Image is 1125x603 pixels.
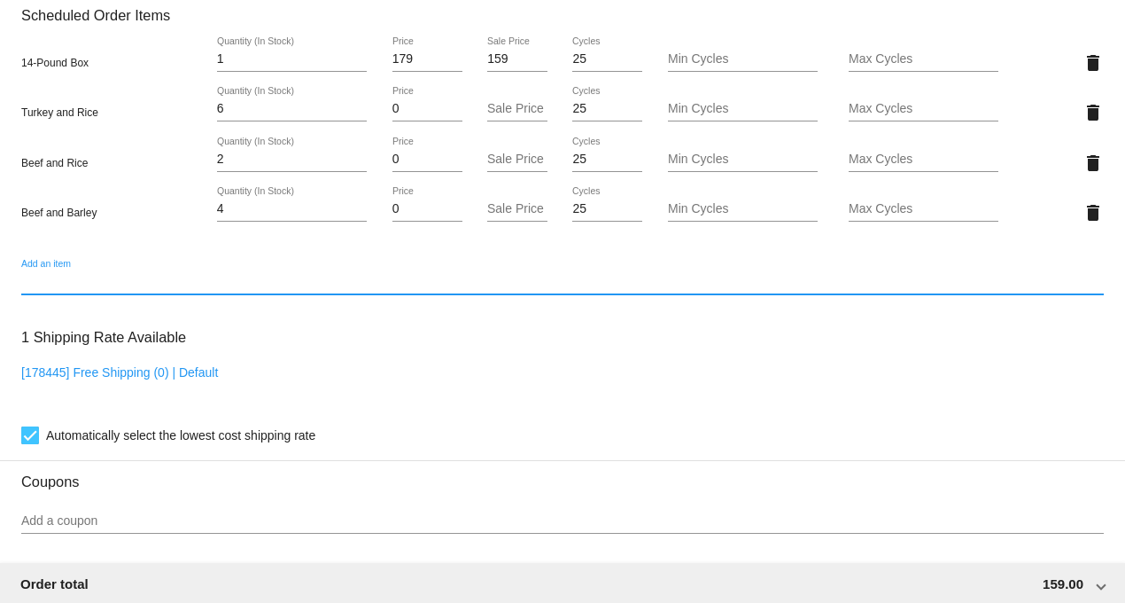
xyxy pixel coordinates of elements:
[1082,202,1104,223] mat-icon: delete
[21,275,1104,289] input: Add an item
[21,514,1104,529] input: Add a coupon
[21,106,98,119] span: Turkey and Rice
[487,102,547,116] input: Sale Price
[1082,153,1104,174] mat-icon: delete
[1082,52,1104,74] mat-icon: delete
[487,153,547,167] input: Sale Price
[392,52,462,67] input: Price
[572,102,642,116] input: Cycles
[21,207,97,219] span: Beef and Barley
[392,202,462,216] input: Price
[1043,576,1083,591] span: 159.00
[487,202,547,216] input: Sale Price
[668,153,818,167] input: Min Cycles
[849,202,998,216] input: Max Cycles
[668,102,818,116] input: Min Cycles
[392,102,462,116] input: Price
[21,318,186,356] h3: 1 Shipping Rate Available
[217,153,367,167] input: Quantity (In Stock)
[1082,102,1104,123] mat-icon: delete
[21,57,89,69] span: 14-Pound Box
[392,153,462,167] input: Price
[217,52,367,67] input: Quantity (In Stock)
[849,153,998,167] input: Max Cycles
[668,202,818,216] input: Min Cycles
[572,52,642,67] input: Cycles
[572,153,642,167] input: Cycles
[20,576,89,591] span: Order total
[572,202,642,216] input: Cycles
[487,52,547,67] input: Sale Price
[849,102,998,116] input: Max Cycles
[217,202,367,216] input: Quantity (In Stock)
[21,157,88,169] span: Beef and Rice
[217,102,367,116] input: Quantity (In Stock)
[21,365,218,380] a: [178445] Free Shipping (0) | Default
[668,52,818,67] input: Min Cycles
[849,52,998,67] input: Max Cycles
[21,460,1104,490] h3: Coupons
[46,425,315,446] span: Automatically select the lowest cost shipping rate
